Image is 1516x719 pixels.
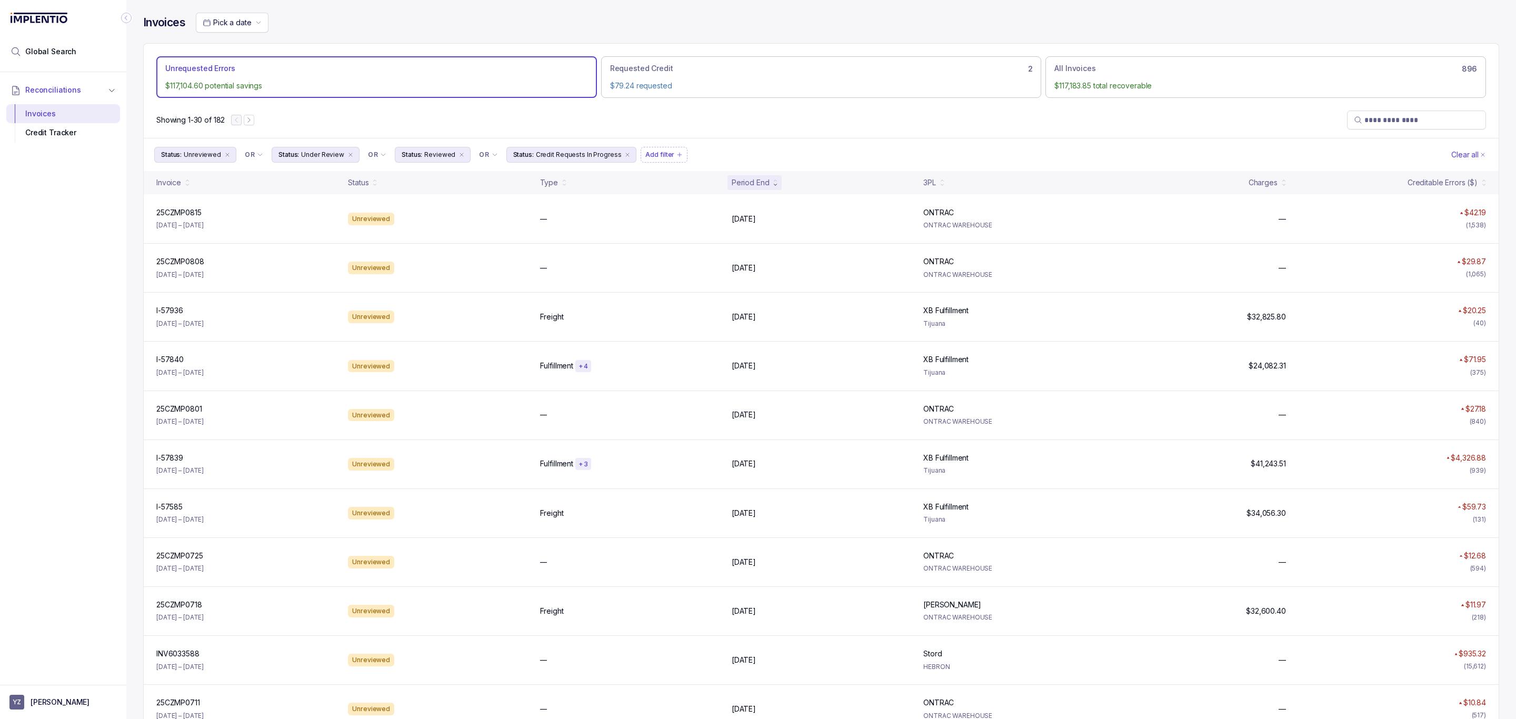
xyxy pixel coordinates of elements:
[540,177,558,188] div: Type
[1464,207,1486,218] p: $42.19
[348,360,394,373] div: Unreviewed
[732,410,756,420] p: [DATE]
[540,458,573,469] p: Fulfillment
[641,147,687,163] button: Filter Chip Add filter
[272,147,360,163] li: Filter Chip Under Review
[348,213,394,225] div: Unreviewed
[143,15,185,30] h4: Invoices
[1461,407,1464,410] img: red pointer upwards
[1464,354,1486,365] p: $71.95
[475,147,502,162] button: Filter Chip Connector undefined
[154,147,1449,163] ul: Filter Group
[1279,410,1286,420] p: —
[1251,458,1286,469] p: $41,243.51
[1249,361,1286,371] p: $24,082.31
[540,263,547,273] p: —
[1447,456,1450,459] img: red pointer upwards
[923,269,1102,280] p: ONTRAC WAREHOUSE
[540,214,547,224] p: —
[923,600,981,610] p: [PERSON_NAME]
[348,605,394,617] div: Unreviewed
[1466,220,1486,231] div: (1,538)
[348,311,394,323] div: Unreviewed
[1451,453,1486,463] p: $4,326.88
[623,151,632,159] div: remove content
[540,410,547,420] p: —
[732,263,756,273] p: [DATE]
[154,147,236,163] button: Filter Chip Unreviewed
[1463,697,1486,708] p: $10.84
[923,207,954,218] p: ONTRAC
[536,149,622,160] p: Credit Requests In Progress
[923,465,1102,476] p: Tijuana
[156,207,202,218] p: 25CZMP0815
[156,465,204,476] p: [DATE] – [DATE]
[156,416,204,427] p: [DATE] – [DATE]
[479,151,489,159] p: OR
[1462,256,1486,267] p: $29.87
[732,557,756,567] p: [DATE]
[1459,648,1486,659] p: $935.32
[540,655,547,665] p: —
[540,557,547,567] p: —
[156,367,204,378] p: [DATE] – [DATE]
[506,147,637,163] button: Filter Chip Credit Requests In Progress
[1464,661,1486,672] div: (15,612)
[348,556,394,568] div: Unreviewed
[1470,367,1486,378] div: (375)
[923,256,954,267] p: ONTRAC
[244,115,254,125] button: Next Page
[1247,312,1286,322] p: $32,825.80
[1463,305,1486,316] p: $20.25
[348,458,394,471] div: Unreviewed
[120,12,133,24] div: Collapse Icon
[348,262,394,274] div: Unreviewed
[732,655,756,665] p: [DATE]
[156,56,1486,98] ul: Action Tab Group
[1279,704,1286,714] p: —
[348,409,394,422] div: Unreviewed
[1408,177,1478,188] div: Creditable Errors ($)
[364,147,391,162] button: Filter Chip Connector undefined
[1246,606,1286,616] p: $32,600.40
[15,123,112,142] div: Credit Tracker
[579,460,588,468] p: + 3
[923,551,954,561] p: ONTRAC
[923,514,1102,525] p: Tijuana
[15,104,112,123] div: Invoices
[245,151,263,159] li: Filter Chip Connector undefined
[156,354,184,365] p: I-57840
[923,416,1102,427] p: ONTRAC WAREHOUSE
[156,318,204,329] p: [DATE] – [DATE]
[395,147,471,163] button: Filter Chip Reviewed
[165,81,588,91] p: $117,104.60 potential savings
[241,147,267,162] button: Filter Chip Connector undefined
[923,177,936,188] div: 3PL
[923,220,1102,231] p: ONTRAC WAREHOUSE
[923,404,954,414] p: ONTRAC
[1465,404,1486,414] p: $27.18
[1470,416,1486,427] div: (840)
[165,63,235,74] p: Unrequested Errors
[156,697,200,708] p: 25CZMP0711
[1458,506,1461,508] img: red pointer upwards
[923,563,1102,574] p: ONTRAC WAREHOUSE
[9,695,117,710] button: User initials[PERSON_NAME]
[540,361,573,371] p: Fulfillment
[402,149,422,160] p: Status:
[1249,177,1278,188] div: Charges
[31,697,89,707] p: [PERSON_NAME]
[156,600,202,610] p: 25CZMP0718
[579,362,588,371] p: + 4
[1461,604,1464,606] img: red pointer upwards
[156,256,204,267] p: 25CZMP0808
[457,151,466,159] div: remove content
[1464,551,1486,561] p: $12.68
[732,361,756,371] p: [DATE]
[161,149,182,160] p: Status:
[203,17,251,28] search: Date Range Picker
[732,458,756,469] p: [DATE]
[25,46,76,57] span: Global Search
